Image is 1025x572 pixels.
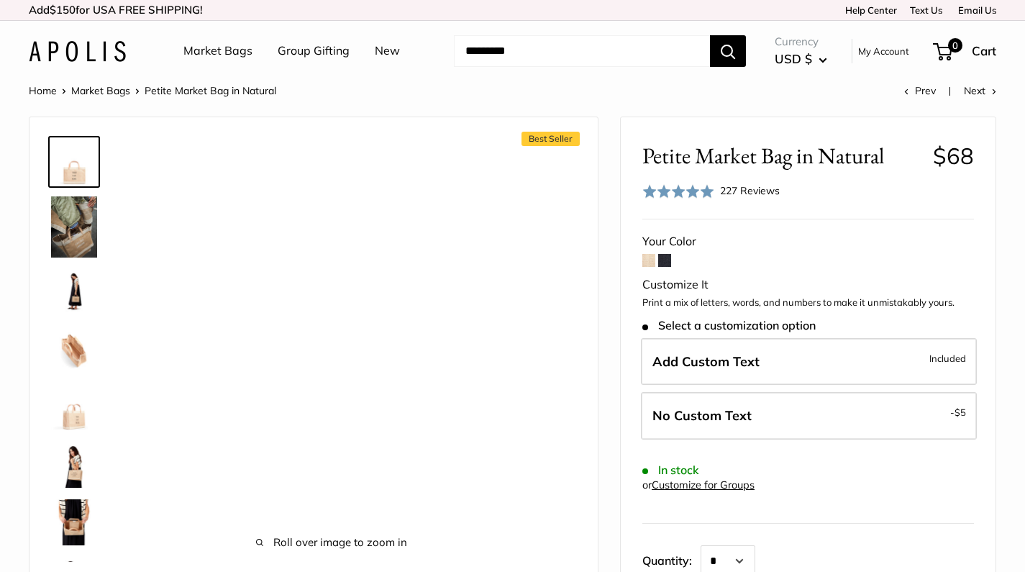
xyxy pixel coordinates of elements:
[955,407,966,418] span: $5
[904,84,936,97] a: Prev
[720,184,780,197] span: 227 Reviews
[642,231,974,253] div: Your Color
[641,338,977,386] label: Add Custom Text
[454,35,710,67] input: Search...
[858,42,909,60] a: My Account
[48,439,100,491] a: Petite Market Bag in Natural
[642,476,755,495] div: or
[29,41,126,62] img: Apolis
[910,4,942,16] a: Text Us
[29,81,276,100] nav: Breadcrumb
[642,274,974,296] div: Customize It
[48,381,100,433] a: Petite Market Bag in Natural
[972,43,996,58] span: Cart
[48,136,100,188] a: Petite Market Bag in Natural
[641,392,977,440] label: Leave Blank
[642,296,974,310] p: Print a mix of letters, words, and numbers to make it unmistakably yours.
[50,3,76,17] span: $150
[642,319,816,332] span: Select a customization option
[51,269,97,315] img: Petite Market Bag in Natural
[652,353,760,370] span: Add Custom Text
[51,442,97,488] img: Petite Market Bag in Natural
[933,142,974,170] span: $68
[521,132,580,146] span: Best Seller
[48,194,100,260] a: Petite Market Bag in Natural
[51,384,97,430] img: Petite Market Bag in Natural
[929,350,966,367] span: Included
[934,40,996,63] a: 0 Cart
[710,35,746,67] button: Search
[145,84,276,97] span: Petite Market Bag in Natural
[48,496,100,548] a: Petite Market Bag in Natural
[775,47,827,71] button: USD $
[29,84,57,97] a: Home
[840,4,897,16] a: Help Center
[950,404,966,421] span: -
[51,327,97,373] img: description_Spacious inner area with room for everything.
[964,84,996,97] a: Next
[278,40,350,62] a: Group Gifting
[953,4,996,16] a: Email Us
[642,142,922,169] span: Petite Market Bag in Natural
[652,407,752,424] span: No Custom Text
[51,139,97,185] img: Petite Market Bag in Natural
[48,324,100,376] a: description_Spacious inner area with room for everything.
[51,196,97,258] img: Petite Market Bag in Natural
[51,499,97,545] img: Petite Market Bag in Natural
[652,478,755,491] a: Customize for Groups
[183,40,252,62] a: Market Bags
[775,51,812,66] span: USD $
[948,38,962,53] span: 0
[145,532,518,553] span: Roll over image to zoom in
[642,463,699,477] span: In stock
[775,32,827,52] span: Currency
[71,84,130,97] a: Market Bags
[375,40,400,62] a: New
[48,266,100,318] a: Petite Market Bag in Natural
